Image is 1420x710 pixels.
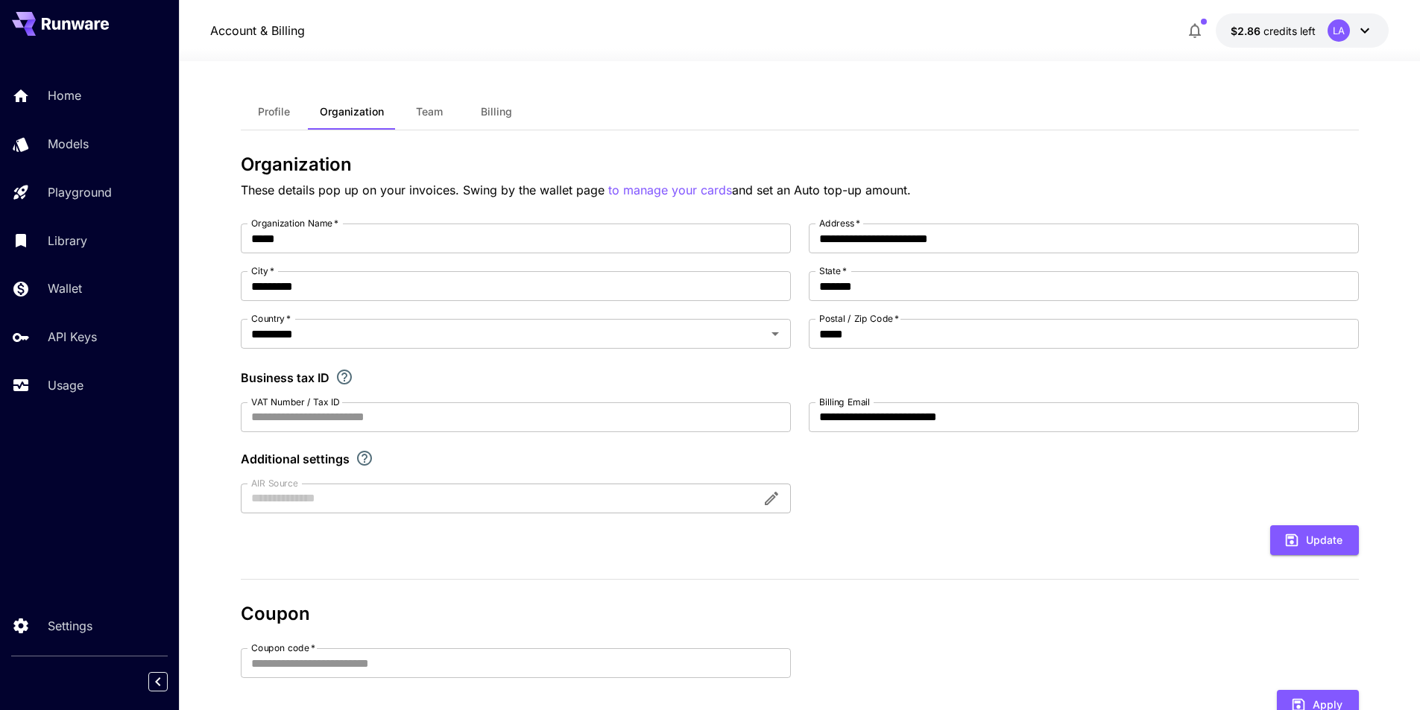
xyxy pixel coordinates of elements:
span: $2.86 [1231,25,1263,37]
h3: Coupon [241,603,1359,624]
p: Usage [48,376,83,394]
p: Playground [48,183,112,201]
span: These details pop up on your invoices. Swing by the wallet page [241,183,608,197]
p: Wallet [48,279,82,297]
label: Billing Email [819,396,870,408]
span: Organization [320,105,384,118]
label: Address [819,217,860,229]
label: City [251,264,274,277]
span: Billing [481,105,512,118]
p: Settings [48,617,92,635]
div: $2.8632 [1231,23,1316,39]
label: VAT Number / Tax ID [251,396,340,408]
label: Postal / Zip Code [819,312,899,325]
p: Library [48,232,87,250]
nav: breadcrumb [210,22,305,39]
label: Country [251,312,291,325]
button: $2.8632LA [1216,13,1389,48]
span: and set an Auto top-up amount. [732,183,911,197]
p: API Keys [48,328,97,346]
button: Collapse sidebar [148,672,168,691]
a: Account & Billing [210,22,305,39]
button: to manage your cards [608,181,732,200]
p: Additional settings [241,450,350,468]
p: Models [48,135,89,153]
label: AIR Source [251,477,297,489]
div: LA [1328,19,1350,42]
label: State [819,264,847,277]
h3: Organization [241,154,1359,175]
label: Organization Name [251,217,338,229]
button: Open [765,323,786,344]
div: Collapse sidebar [160,668,179,695]
span: Team [416,105,443,118]
span: credits left [1263,25,1316,37]
svg: If you are a business tax registrant, please enter your business tax ID here. [335,368,353,386]
svg: Explore additional customization settings [356,449,373,467]
span: Profile [258,105,290,118]
label: Coupon code [251,641,315,654]
button: Update [1270,525,1359,556]
p: Home [48,86,81,104]
p: Business tax ID [241,369,329,387]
